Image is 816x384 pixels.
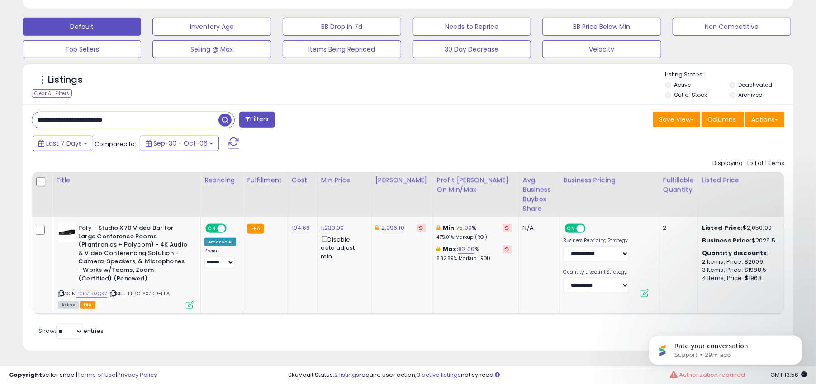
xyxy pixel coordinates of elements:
[702,236,752,245] b: Business Price:
[702,249,777,257] div: :
[117,370,157,379] a: Privacy Policy
[140,136,219,151] button: Sep-30 - Oct-06
[33,136,93,151] button: Last 7 Days
[745,112,784,127] button: Actions
[437,246,441,252] i: This overrides the store level max markup for this listing
[433,172,519,217] th: The percentage added to the cost of goods (COGS) that forms the calculator for Min & Max prices.
[663,224,691,232] div: 2
[321,223,344,232] a: 1,233.00
[458,245,474,254] a: 82.00
[674,81,691,89] label: Active
[206,225,218,232] span: ON
[437,256,512,262] p: 882.89% Markup (ROI)
[663,175,694,194] div: Fulfillable Quantity
[505,247,509,251] i: Revert to store-level Max Markup
[443,223,456,232] b: Min:
[38,327,104,335] span: Show: entries
[76,290,107,298] a: B0BVT97QK7
[23,18,141,36] button: Default
[505,226,509,230] i: Revert to store-level Min Markup
[334,370,359,379] a: 2 listings
[564,237,629,244] label: Business Repricing Strategy:
[702,175,780,185] div: Listed Price
[673,18,791,36] button: Non Competitive
[523,224,553,232] div: N/A
[58,224,194,308] div: ASIN:
[321,234,365,261] div: Disable auto adjust min
[419,226,423,230] i: Revert to store-level Dynamic Max Price
[321,175,368,185] div: Min Price
[283,18,401,36] button: BB Drop in 7d
[542,18,661,36] button: BB Price Below Min
[702,237,777,245] div: $2029.5
[58,224,76,242] img: 31Wu7N9S-VL._SL40_.jpg
[413,40,531,58] button: 30 Day Decrease
[292,223,310,232] a: 194.68
[702,223,743,232] b: Listed Price:
[56,175,197,185] div: Title
[702,258,777,266] div: 2 Items, Price: $2009
[564,175,655,185] div: Business Pricing
[58,301,79,309] span: All listings currently available for purchase on Amazon
[109,290,170,297] span: | SKU: EBPOLYX70R-FBA
[738,81,772,89] label: Deactivated
[204,175,239,185] div: Repricing
[437,224,512,241] div: %
[738,91,763,99] label: Archived
[437,245,512,262] div: %
[152,40,271,58] button: Selling @ Max
[204,238,236,246] div: Amazon AI
[665,71,793,79] p: Listing States:
[239,112,275,128] button: Filters
[375,175,429,185] div: [PERSON_NAME]
[653,112,700,127] button: Save View
[95,140,136,148] span: Compared to:
[564,269,629,275] label: Quantity Discount Strategy:
[417,370,461,379] a: 3 active listings
[153,139,208,148] span: Sep-30 - Oct-06
[46,139,82,148] span: Last 7 Days
[712,159,784,168] div: Displaying 1 to 1 of 1 items
[247,175,284,185] div: Fulfillment
[77,370,116,379] a: Terms of Use
[152,18,271,36] button: Inventory Age
[80,301,95,309] span: FBA
[702,266,777,274] div: 3 Items, Price: $1988.5
[225,225,240,232] span: OFF
[437,234,512,241] p: 475.01% Markup (ROI)
[9,371,157,379] div: seller snap | |
[702,249,767,257] b: Quantity discounts
[437,225,441,231] i: This overrides the store level min markup for this listing
[702,274,777,282] div: 4 Items, Price: $1968
[204,248,236,268] div: Preset:
[78,224,188,285] b: Poly - Studio X70 Video Bar for Large Conference Rooms (Plantronics + Polycom) - 4K Audio & Video...
[443,245,459,253] b: Max:
[702,224,777,232] div: $2,050.00
[381,223,404,232] a: 2,096.10
[542,40,661,58] button: Velocity
[292,175,313,185] div: Cost
[456,223,472,232] a: 75.00
[674,91,707,99] label: Out of Stock
[32,89,72,98] div: Clear All Filters
[584,225,598,232] span: OFF
[413,18,531,36] button: Needs to Reprice
[523,175,556,213] div: Avg. Business Buybox Share
[702,112,744,127] button: Columns
[9,370,42,379] strong: Copyright
[283,40,401,58] button: Items Being Repriced
[288,371,807,379] div: SkuVault Status: require user action, not synced.
[48,74,83,86] h5: Listings
[707,115,736,124] span: Columns
[23,40,141,58] button: Top Sellers
[375,225,379,231] i: This overrides the store level Dynamic Max Price for this listing
[635,316,816,379] iframe: Intercom notifications message
[437,175,515,194] div: Profit [PERSON_NAME] on Min/Max
[565,225,577,232] span: ON
[247,224,264,234] small: FBA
